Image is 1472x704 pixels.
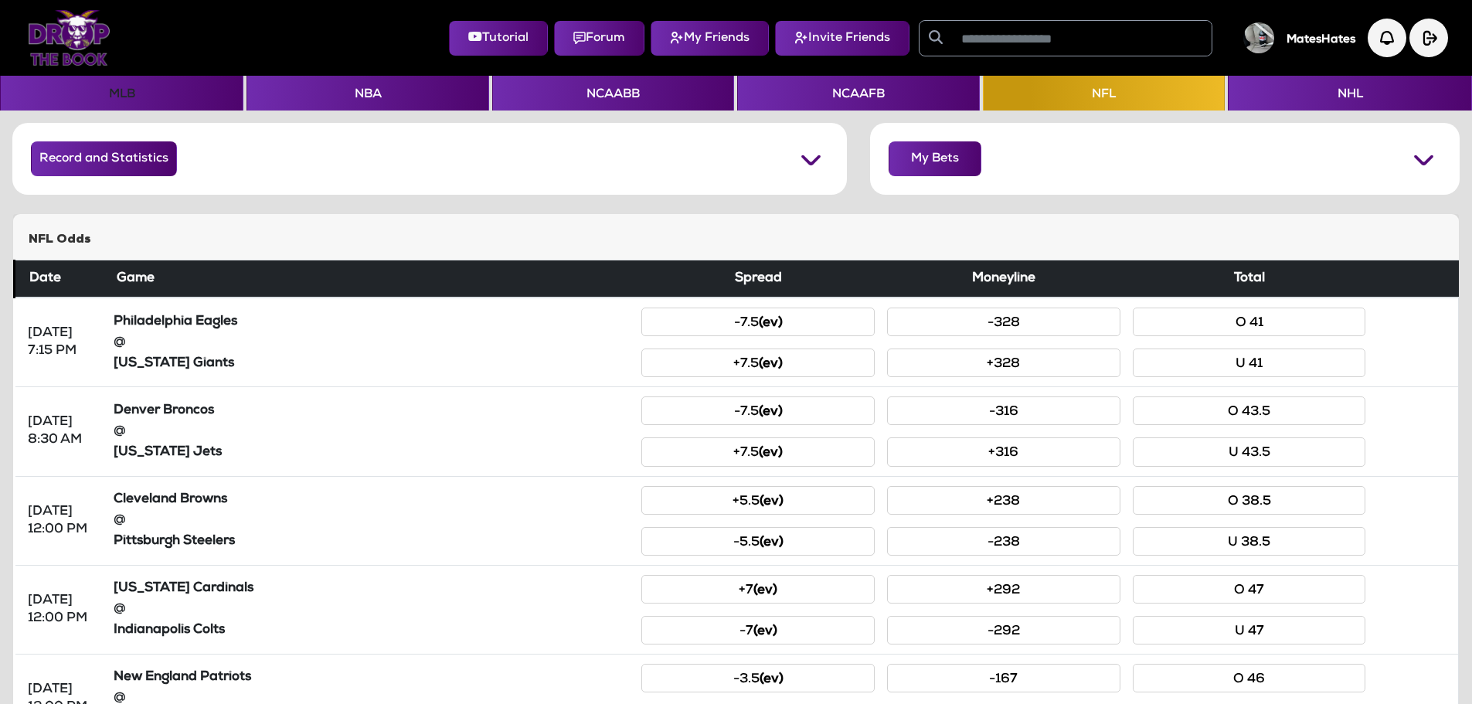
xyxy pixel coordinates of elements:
[760,495,784,508] small: (ev)
[554,21,644,56] button: Forum
[28,413,95,449] div: [DATE] 8:30 AM
[1127,260,1372,298] th: Total
[114,334,630,352] div: @
[641,308,875,336] button: -7.5(ev)
[641,396,875,425] button: -7.5(ev)
[753,584,777,597] small: (ev)
[28,10,110,66] img: Logo
[114,535,235,548] strong: Pittsburgh Steelers
[114,423,630,440] div: @
[753,625,777,638] small: (ev)
[1133,527,1366,556] button: U 38.5
[887,437,1120,466] button: +316
[1287,33,1355,47] h5: MatesHates
[983,76,1225,111] button: NFL
[887,486,1120,515] button: +238
[641,486,875,515] button: +5.5(ev)
[887,349,1120,377] button: +328
[887,527,1120,556] button: -238
[641,527,875,556] button: -5.5(ev)
[1368,19,1406,57] img: Notification
[759,447,783,460] small: (ev)
[114,671,251,684] strong: New England Patriots
[651,21,769,56] button: My Friends
[114,446,222,459] strong: [US_STATE] Jets
[1133,308,1366,336] button: O 41
[881,260,1127,298] th: Moneyline
[1228,76,1471,111] button: NHL
[775,21,909,56] button: Invite Friends
[246,76,488,111] button: NBA
[887,616,1120,644] button: -292
[887,396,1120,425] button: -316
[28,503,95,539] div: [DATE] 12:00 PM
[887,664,1120,692] button: -167
[114,600,630,618] div: @
[114,493,227,506] strong: Cleveland Browns
[114,404,214,417] strong: Denver Broncos
[449,21,548,56] button: Tutorial
[641,616,875,644] button: -7(ev)
[759,358,783,371] small: (ev)
[759,317,783,330] small: (ev)
[1133,396,1366,425] button: O 43.5
[114,582,253,595] strong: [US_STATE] Cardinals
[887,308,1120,336] button: -328
[107,260,636,298] th: Game
[1133,486,1366,515] button: O 38.5
[28,592,95,627] div: [DATE] 12:00 PM
[31,141,177,176] button: Record and Statistics
[114,624,225,637] strong: Indianapolis Colts
[114,315,237,328] strong: Philadelphia Eagles
[641,349,875,377] button: +7.5(ev)
[635,260,881,298] th: Spread
[737,76,979,111] button: NCAAFB
[114,357,234,370] strong: [US_STATE] Giants
[889,141,981,176] button: My Bets
[759,406,783,419] small: (ev)
[1133,664,1366,692] button: O 46
[641,664,875,692] button: -3.5(ev)
[641,575,875,604] button: +7(ev)
[1133,616,1366,644] button: U 47
[1243,22,1274,53] img: User
[1133,349,1366,377] button: U 41
[760,673,784,686] small: (ev)
[114,512,630,529] div: @
[1133,575,1366,604] button: O 47
[760,536,784,549] small: (ev)
[28,325,95,360] div: [DATE] 7:15 PM
[15,260,107,298] th: Date
[887,575,1120,604] button: +292
[1133,437,1366,466] button: U 43.5
[29,233,1443,247] h5: NFL Odds
[641,437,875,466] button: +7.5(ev)
[492,76,734,111] button: NCAABB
